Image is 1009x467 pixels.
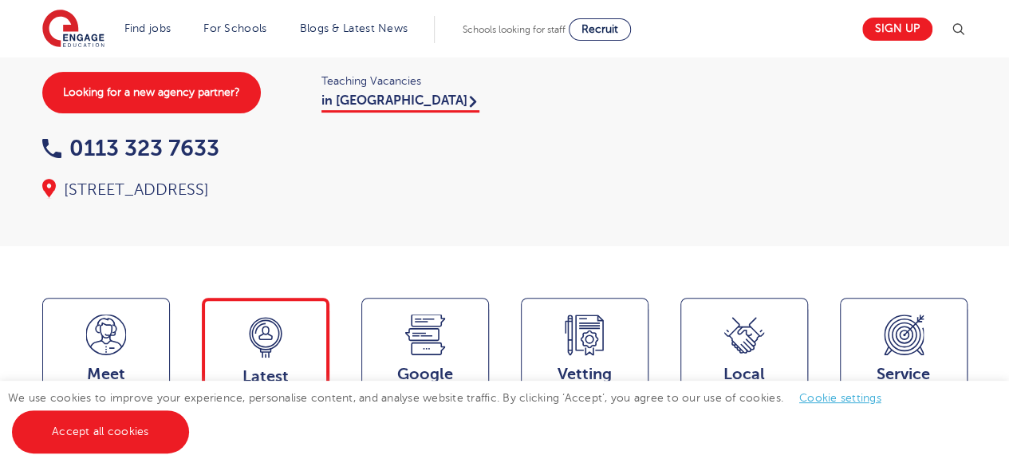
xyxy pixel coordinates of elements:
[581,23,618,35] span: Recruit
[862,18,932,41] a: Sign up
[42,298,170,427] a: Meetthe team
[680,298,808,427] a: Local Partnerships
[300,22,408,34] a: Blogs & Latest News
[12,410,189,453] a: Accept all cookies
[370,365,480,403] span: Google Reviews
[521,298,648,427] a: VettingStandards
[463,24,566,35] span: Schools looking for staff
[42,10,104,49] img: Engage Education
[51,365,161,403] span: Meet the team
[689,365,799,403] span: Local Partnerships
[42,136,219,160] a: 0113 323 7633
[361,298,489,427] a: GoogleReviews
[8,392,897,437] span: We use cookies to improve your experience, personalise content, and analyse website traffic. By c...
[42,72,261,113] a: Looking for a new agency partner?
[213,367,318,406] span: Latest Vacancies
[203,22,266,34] a: For Schools
[202,298,329,429] a: LatestVacancies
[799,392,881,404] a: Cookie settings
[321,93,479,113] a: in [GEOGRAPHIC_DATA]
[530,365,640,403] span: Vetting Standards
[849,365,959,403] span: Service Area
[321,72,489,90] span: Teaching Vacancies
[840,298,968,427] a: ServiceArea
[569,18,631,41] a: Recruit
[124,22,171,34] a: Find jobs
[42,179,489,201] div: [STREET_ADDRESS]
